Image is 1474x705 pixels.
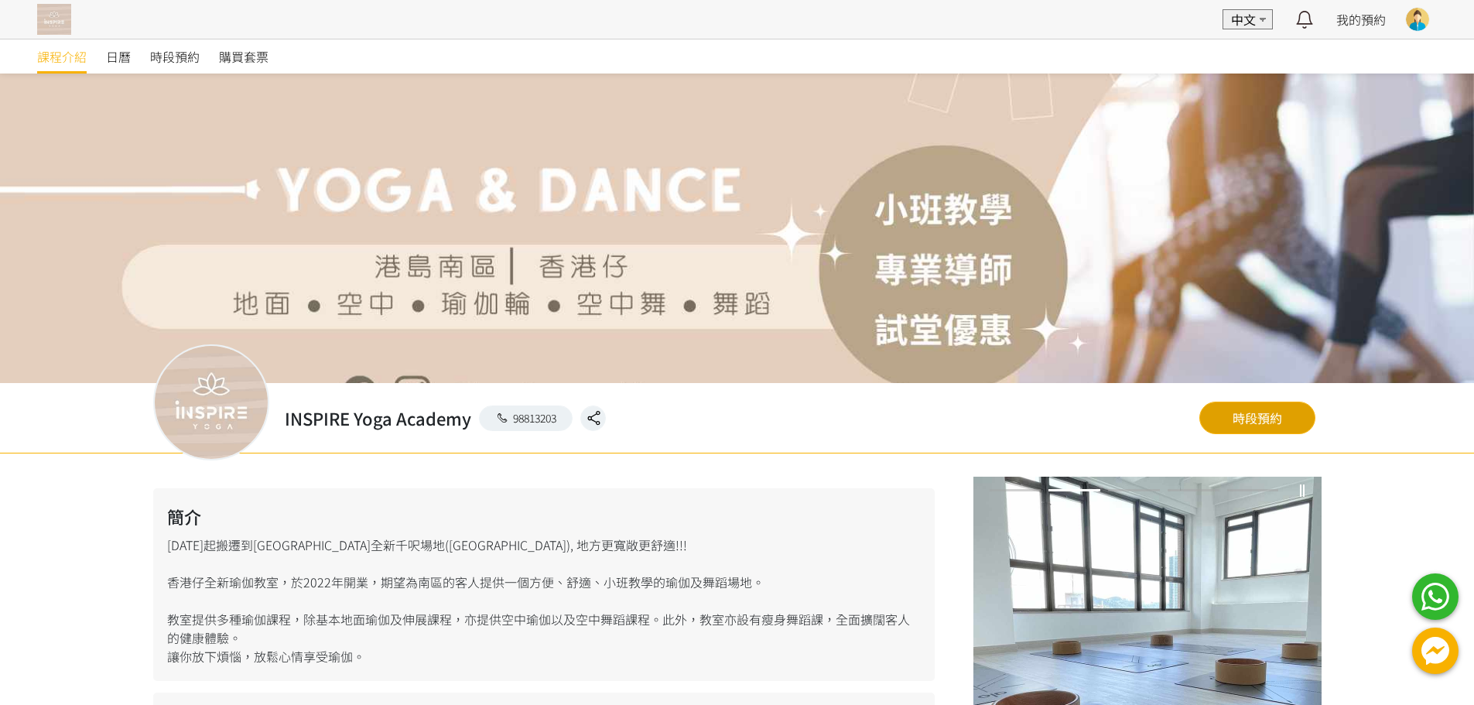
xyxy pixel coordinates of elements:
[106,47,131,66] span: 日曆
[1199,402,1315,434] a: 時段預約
[106,39,131,74] a: 日曆
[219,47,268,66] span: 購買套票
[479,406,573,431] a: 98813203
[37,47,87,66] span: 課程介紹
[37,39,87,74] a: 課程介紹
[219,39,268,74] a: 購買套票
[153,488,935,681] div: [DATE]起搬遷到[GEOGRAPHIC_DATA]全新千呎場地([GEOGRAPHIC_DATA]), 地方更寬敞更舒適!!! 香港仔全新瑜伽教室，於2022年開業，期望為南區的客人提供一個...
[1336,10,1386,29] a: 我的預約
[37,4,71,35] img: T57dtJh47iSJKDtQ57dN6xVUMYY2M0XQuGF02OI4.png
[167,504,921,529] h2: 簡介
[150,39,200,74] a: 時段預約
[150,47,200,66] span: 時段預約
[285,406,471,431] h2: INSPIRE Yoga Academy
